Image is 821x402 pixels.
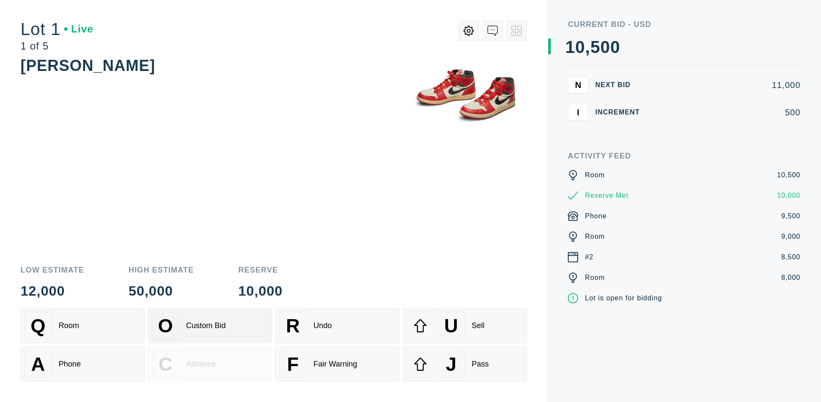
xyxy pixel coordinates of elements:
div: Advance [186,360,216,369]
div: Live [64,24,93,34]
div: 12,000 [21,284,84,298]
div: Next Bid [595,82,647,88]
div: Room [585,232,605,242]
div: Room [585,273,605,283]
div: 11,000 [653,81,800,89]
div: Undo [313,321,332,330]
div: Fair Warning [313,360,357,369]
div: 9,500 [781,211,800,221]
div: Lot is open for bidding [585,293,662,303]
button: FFair Warning [275,346,399,381]
div: Current Bid - USD [568,21,800,28]
span: U [444,315,458,337]
div: 8,500 [781,252,800,262]
div: Phone [585,211,607,221]
button: JPass [403,346,527,381]
div: 500 [653,108,800,117]
div: Pass [472,360,489,369]
button: QRoom [21,308,145,343]
div: 10,500 [777,170,800,180]
div: High Estimate [129,266,194,274]
div: 0 [610,38,620,56]
span: C [159,353,172,375]
div: [PERSON_NAME] [21,57,155,74]
div: 10,000 [238,284,283,298]
button: USell [403,308,527,343]
div: Lot 1 [21,21,93,38]
div: Room [585,170,605,180]
button: OCustom Bid [148,308,272,343]
button: CAdvance [148,346,272,381]
div: , [585,38,591,209]
span: O [158,315,173,337]
div: Room [59,321,79,330]
div: 0 [600,38,610,56]
div: 10,000 [777,191,800,201]
div: Reserve [238,266,283,274]
button: I [568,104,588,121]
button: RUndo [275,308,399,343]
div: 1 [565,38,575,56]
div: Activity Feed [568,152,800,160]
div: #2 [585,252,594,262]
span: N [575,80,581,90]
button: APhone [21,346,145,381]
div: 8,000 [781,273,800,283]
div: 5 [591,38,600,56]
div: 1 of 5 [21,41,93,51]
div: Reserve Met [585,191,629,201]
button: N [568,76,588,94]
span: R [286,315,300,337]
div: 0 [575,38,585,56]
div: 9,000 [781,232,800,242]
span: F [287,353,298,375]
div: 50,000 [129,284,194,298]
span: J [446,353,456,375]
div: Low Estimate [21,266,84,274]
span: A [31,353,45,375]
div: Custom Bid [186,321,226,330]
div: Phone [59,360,81,369]
span: Q [31,315,46,337]
div: Increment [595,109,647,116]
div: Sell [472,321,484,330]
span: I [577,107,579,117]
